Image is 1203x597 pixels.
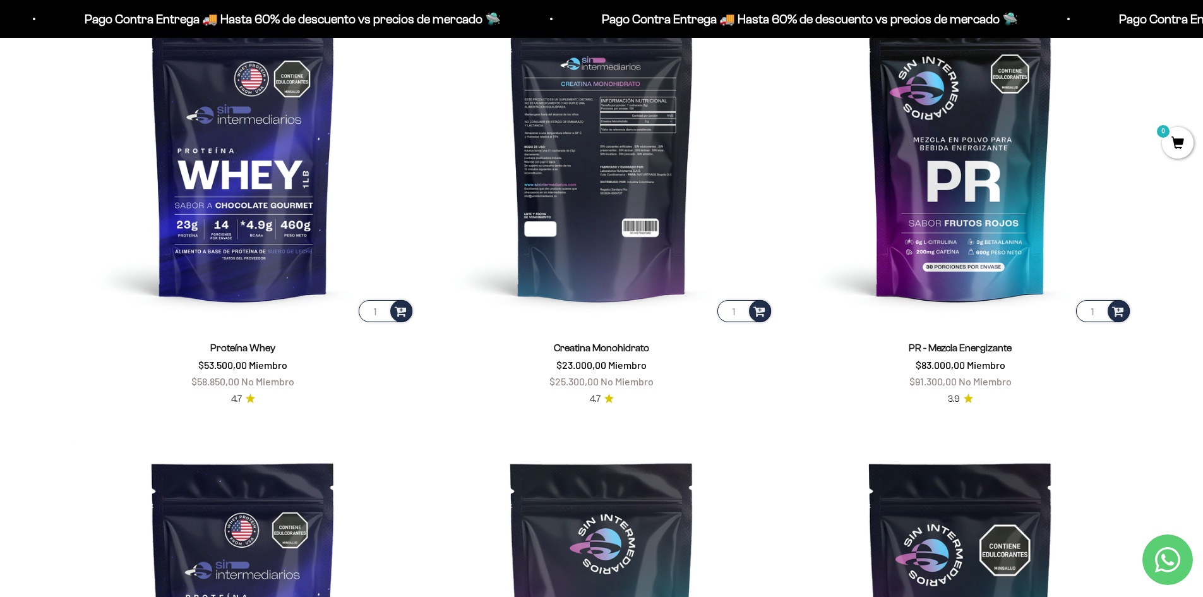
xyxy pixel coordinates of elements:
[948,392,960,406] span: 3.9
[556,359,606,371] span: $23.000,00
[554,342,649,353] a: Creatina Monohidrato
[909,375,957,387] span: $91.300,00
[948,392,973,406] a: 3.93.9 de 5.0 estrellas
[916,359,965,371] span: $83.000,00
[231,392,255,406] a: 4.74.7 de 5.0 estrellas
[1156,124,1171,139] mark: 0
[909,342,1012,353] a: PR - Mezcla Energizante
[959,375,1012,387] span: No Miembro
[590,392,601,406] span: 4.7
[549,375,599,387] span: $25.300,00
[210,342,275,353] a: Proteína Whey
[967,359,1005,371] span: Miembro
[85,9,501,29] p: Pago Contra Entrega 🚚 Hasta 60% de descuento vs precios de mercado 🛸
[602,9,1018,29] p: Pago Contra Entrega 🚚 Hasta 60% de descuento vs precios de mercado 🛸
[1162,137,1194,151] a: 0
[249,359,287,371] span: Miembro
[191,375,239,387] span: $58.850,00
[231,392,242,406] span: 4.7
[590,392,614,406] a: 4.74.7 de 5.0 estrellas
[198,359,247,371] span: $53.500,00
[608,359,647,371] span: Miembro
[241,375,294,387] span: No Miembro
[601,375,654,387] span: No Miembro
